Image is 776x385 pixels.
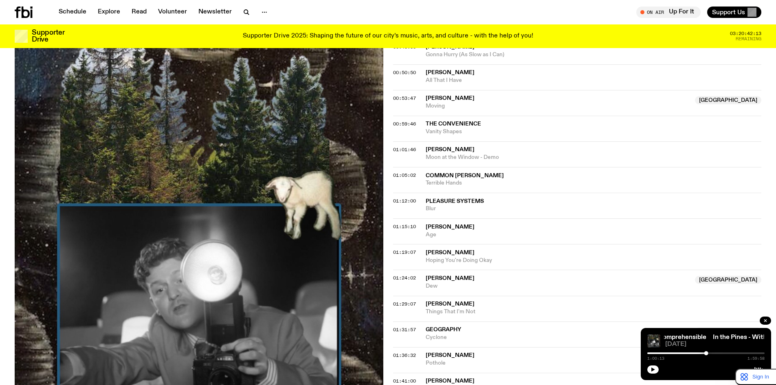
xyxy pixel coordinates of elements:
[736,37,761,41] span: Remaining
[393,275,416,281] span: 01:24:02
[426,102,690,110] span: Moving
[665,341,765,348] span: [DATE]
[426,198,484,204] span: Pleasure Systems
[426,301,475,307] span: [PERSON_NAME]
[712,9,745,16] span: Support Us
[393,352,416,359] span: 01:36:32
[695,328,761,336] span: [GEOGRAPHIC_DATA]
[393,326,416,333] span: 01:31:57
[393,198,416,204] span: 01:12:00
[636,7,701,18] button: On AirUp For It
[127,7,152,18] a: Read
[393,328,416,332] button: 01:31:57
[695,276,761,284] span: [GEOGRAPHIC_DATA]
[393,353,416,358] button: 01:36:32
[393,95,416,101] span: 00:53:47
[426,378,475,384] span: [PERSON_NAME]
[393,223,416,230] span: 01:15:10
[426,231,762,239] span: Age
[393,379,416,383] button: 01:41:00
[393,249,416,255] span: 01:19:07
[54,7,91,18] a: Schedule
[426,334,690,341] span: Cyclone
[426,128,762,136] span: Vanity Shapes
[426,250,475,255] span: [PERSON_NAME]
[426,282,690,290] span: Dew
[393,302,416,306] button: 01:29:07
[647,356,664,361] span: 1:00:13
[393,69,416,76] span: 00:50:50
[393,122,416,126] button: 00:59:46
[539,334,706,341] a: In the Pines - With [PERSON_NAME] - Incomprehensible
[426,205,762,213] span: Blur
[426,224,475,230] span: [PERSON_NAME]
[393,146,416,153] span: 01:01:46
[393,250,416,255] button: 01:19:07
[393,276,416,280] button: 01:24:02
[393,96,416,101] button: 00:53:47
[426,77,762,84] span: All That I Have
[426,154,762,161] span: Moon at the Window - Demo
[393,147,416,152] button: 01:01:46
[393,70,416,75] button: 00:50:50
[426,121,481,127] span: The Convenience
[426,95,475,101] span: [PERSON_NAME]
[426,179,762,187] span: Terrible Hands
[695,96,761,104] span: [GEOGRAPHIC_DATA]
[393,121,416,127] span: 00:59:46
[393,301,416,307] span: 01:29:07
[393,224,416,229] button: 01:15:10
[393,45,416,49] button: 00:48:58
[707,7,761,18] button: Support Us
[32,29,64,43] h3: Supporter Drive
[426,327,461,332] span: Geography
[426,275,475,281] span: [PERSON_NAME]
[426,147,475,152] span: [PERSON_NAME]
[426,173,504,178] span: Common [PERSON_NAME]
[426,51,762,59] span: Gonna Hurry (As Slow as I Can)
[426,257,762,264] span: Hoping You're Doing Okay
[393,172,416,178] span: 01:05:02
[426,308,762,316] span: Things That I'm Not
[730,31,761,36] span: 03:20:42:13
[93,7,125,18] a: Explore
[393,378,416,384] span: 01:41:00
[426,352,475,358] span: [PERSON_NAME]
[393,173,416,178] button: 01:05:02
[393,199,416,203] button: 01:12:00
[153,7,192,18] a: Volunteer
[243,33,533,40] p: Supporter Drive 2025: Shaping the future of our city’s music, arts, and culture - with the help o...
[193,7,237,18] a: Newsletter
[426,70,475,75] span: [PERSON_NAME]
[747,356,765,361] span: 1:59:58
[426,359,762,367] span: Pothole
